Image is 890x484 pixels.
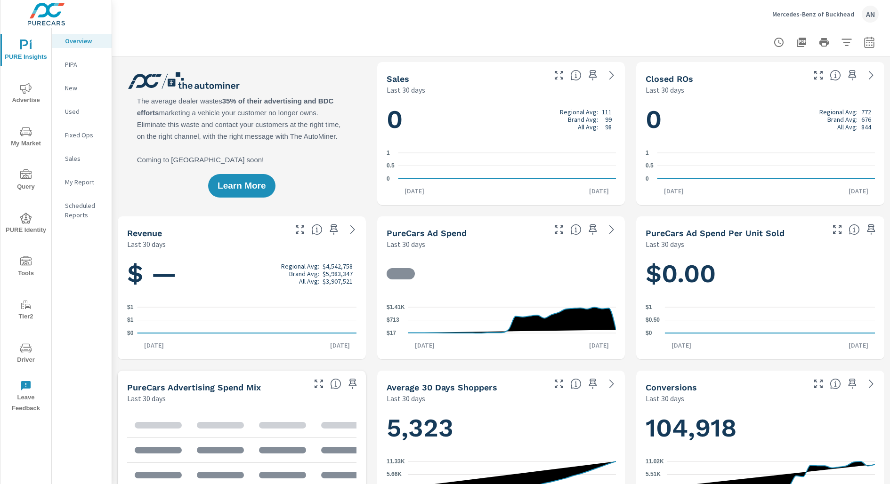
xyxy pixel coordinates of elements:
[861,123,871,131] p: 844
[646,258,875,290] h1: $0.00
[560,108,598,116] p: Regional Avg:
[551,68,566,83] button: Make Fullscreen
[646,228,785,238] h5: PureCars Ad Spend Per Unit Sold
[604,68,619,83] a: See more details in report
[387,175,390,182] text: 0
[52,175,112,189] div: My Report
[345,376,360,391] span: Save this to your personalized report
[646,330,652,336] text: $0
[646,163,654,169] text: 0.5
[830,70,841,81] span: Number of Repair Orders Closed by the selected dealership group over the selected time range. [So...
[65,177,104,187] p: My Report
[311,224,323,235] span: Total sales revenue over the selected date range. [Source: This data is sourced from the dealer’s...
[408,341,441,350] p: [DATE]
[52,198,112,222] div: Scheduled Reports
[387,304,405,310] text: $1.41K
[127,238,166,250] p: Last 30 days
[311,376,326,391] button: Make Fullscreen
[127,258,356,290] h1: $ —
[127,228,162,238] h5: Revenue
[585,222,600,237] span: Save this to your personalized report
[845,68,860,83] span: Save this to your personalized report
[585,376,600,391] span: Save this to your personalized report
[65,83,104,93] p: New
[0,28,51,418] div: nav menu
[583,186,615,196] p: [DATE]
[387,458,405,465] text: 11.33K
[646,471,661,478] text: 5.51K
[646,412,875,444] h1: 104,918
[811,68,826,83] button: Make Fullscreen
[604,376,619,391] a: See more details in report
[646,382,697,392] h5: Conversions
[281,262,319,270] p: Regional Avg:
[578,123,598,131] p: All Avg:
[605,123,612,131] p: 98
[551,222,566,237] button: Make Fullscreen
[387,330,396,336] text: $17
[811,376,826,391] button: Make Fullscreen
[387,412,616,444] h1: 5,323
[864,222,879,237] span: Save this to your personalized report
[127,317,134,324] text: $1
[52,151,112,166] div: Sales
[861,108,871,116] p: 772
[387,103,616,135] h1: 0
[864,376,879,391] a: See more details in report
[646,393,684,404] p: Last 30 days
[323,262,353,270] p: $4,542,758
[568,116,598,123] p: Brand Avg:
[849,224,860,235] span: Average cost of advertising per each vehicle sold at the dealer over the selected date range. The...
[65,107,104,116] p: Used
[3,83,49,106] span: Advertise
[127,382,261,392] h5: PureCars Advertising Spend Mix
[837,123,858,131] p: All Avg:
[387,74,409,84] h5: Sales
[52,128,112,142] div: Fixed Ops
[646,458,664,465] text: 11.02K
[299,278,319,285] p: All Avg:
[815,33,833,52] button: Print Report
[52,57,112,71] div: PIPA
[585,68,600,83] span: Save this to your personalized report
[819,108,858,116] p: Regional Avg:
[3,256,49,279] span: Tools
[387,150,390,156] text: 1
[842,186,875,196] p: [DATE]
[830,378,841,389] span: The number of dealer-specified goals completed by a visitor. [Source: This data is provided by th...
[398,186,431,196] p: [DATE]
[218,182,266,190] span: Learn More
[323,270,353,278] p: $5,983,347
[3,213,49,236] span: PURE Identity
[570,70,582,81] span: Number of vehicles sold by the dealership over the selected date range. [Source: This data is sou...
[792,33,811,52] button: "Export Report to PDF"
[646,84,684,95] p: Last 30 days
[65,201,104,220] p: Scheduled Reports
[3,342,49,365] span: Driver
[387,84,425,95] p: Last 30 days
[387,393,425,404] p: Last 30 days
[52,34,112,48] div: Overview
[292,222,307,237] button: Make Fullscreen
[52,81,112,95] div: New
[864,68,879,83] a: See more details in report
[208,174,275,198] button: Learn More
[3,380,49,414] span: Leave Feedback
[772,10,854,18] p: Mercedes-Benz of Buckhead
[3,169,49,192] span: Query
[345,222,360,237] a: See more details in report
[551,376,566,391] button: Make Fullscreen
[830,222,845,237] button: Make Fullscreen
[52,104,112,119] div: Used
[646,150,649,156] text: 1
[289,270,319,278] p: Brand Avg:
[65,60,104,69] p: PIPA
[127,393,166,404] p: Last 30 days
[861,116,871,123] p: 676
[65,36,104,46] p: Overview
[604,222,619,237] a: See more details in report
[387,471,402,478] text: 5.66K
[827,116,858,123] p: Brand Avg:
[330,378,341,389] span: This table looks at how you compare to the amount of budget you spend per channel as opposed to y...
[845,376,860,391] span: Save this to your personalized report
